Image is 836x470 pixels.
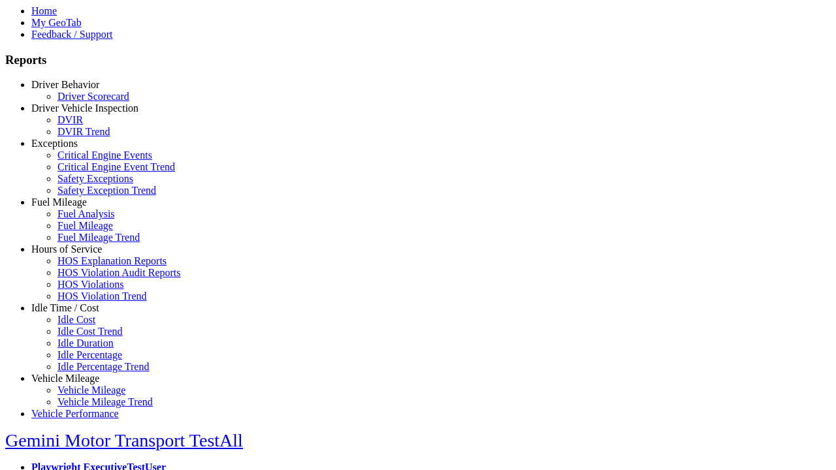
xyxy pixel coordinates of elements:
a: Driver Scorecard [57,91,129,102]
a: Critical Engine Events [57,149,152,161]
a: HOS Violation Trend [57,290,147,302]
a: Safety Exception Trend [57,185,156,196]
a: Gemini Motor Transport TestAll [5,430,243,450]
a: Idle Cost [57,314,95,325]
a: Feedback / Support [31,29,112,40]
a: Driver Behavior [31,79,99,90]
a: HOS Explanation Reports [57,255,167,266]
a: Safety Exceptions [57,173,133,184]
a: Idle Percentage [57,349,122,360]
a: DVIR Trend [57,126,110,137]
a: Vehicle Mileage [57,384,125,396]
a: Fuel Mileage [31,196,87,208]
a: Idle Duration [57,337,114,349]
a: Idle Percentage Trend [57,361,149,372]
a: DVIR [57,114,83,125]
a: Critical Engine Event Trend [57,161,175,172]
h3: Reports [5,53,831,67]
a: Idle Time / Cost [31,302,99,313]
a: Idle Cost Trend [57,326,123,337]
a: Vehicle Mileage [31,373,99,384]
a: Hours of Service [31,243,102,255]
a: Exceptions [31,138,78,149]
a: Fuel Mileage [57,220,113,231]
a: Fuel Analysis [57,208,115,219]
a: Vehicle Mileage Trend [57,396,153,407]
a: HOS Violations [57,279,123,290]
a: My GeoTab [31,17,82,28]
a: Vehicle Performance [31,408,119,419]
a: HOS Violation Audit Reports [57,267,181,278]
a: Driver Vehicle Inspection [31,102,138,114]
a: Home [31,5,57,16]
a: Fuel Mileage Trend [57,232,140,243]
